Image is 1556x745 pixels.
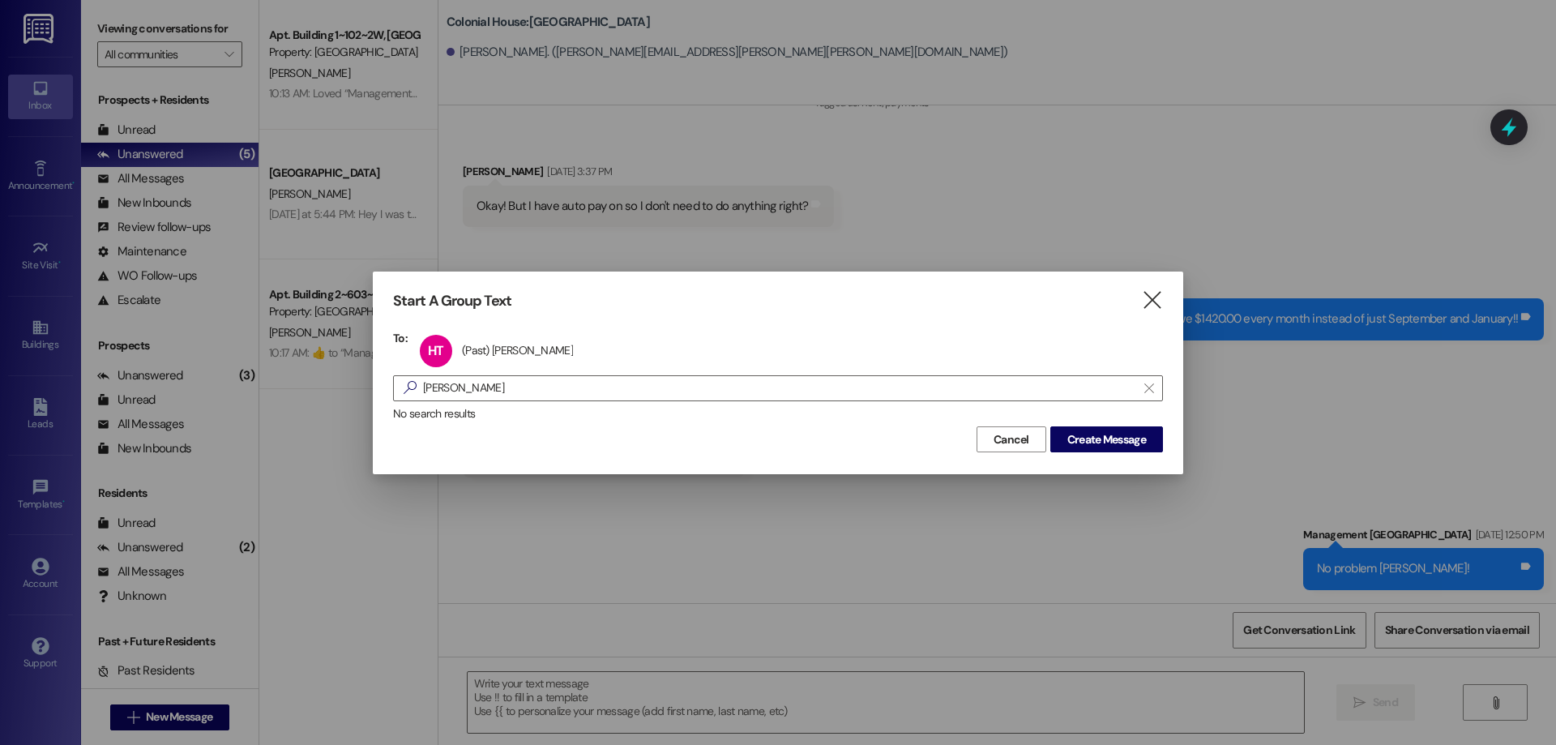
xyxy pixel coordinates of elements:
span: Create Message [1067,431,1146,448]
div: (Past) [PERSON_NAME] [462,343,573,358]
h3: To: [393,331,408,345]
i:  [397,379,423,396]
span: HT [428,342,443,359]
i:  [1141,292,1163,309]
button: Cancel [977,426,1046,452]
button: Clear text [1136,376,1162,400]
i:  [1144,382,1153,395]
span: Cancel [994,431,1029,448]
h3: Start A Group Text [393,292,511,310]
input: Search for any contact or apartment [423,377,1136,400]
div: No search results [393,405,1163,422]
button: Create Message [1050,426,1163,452]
